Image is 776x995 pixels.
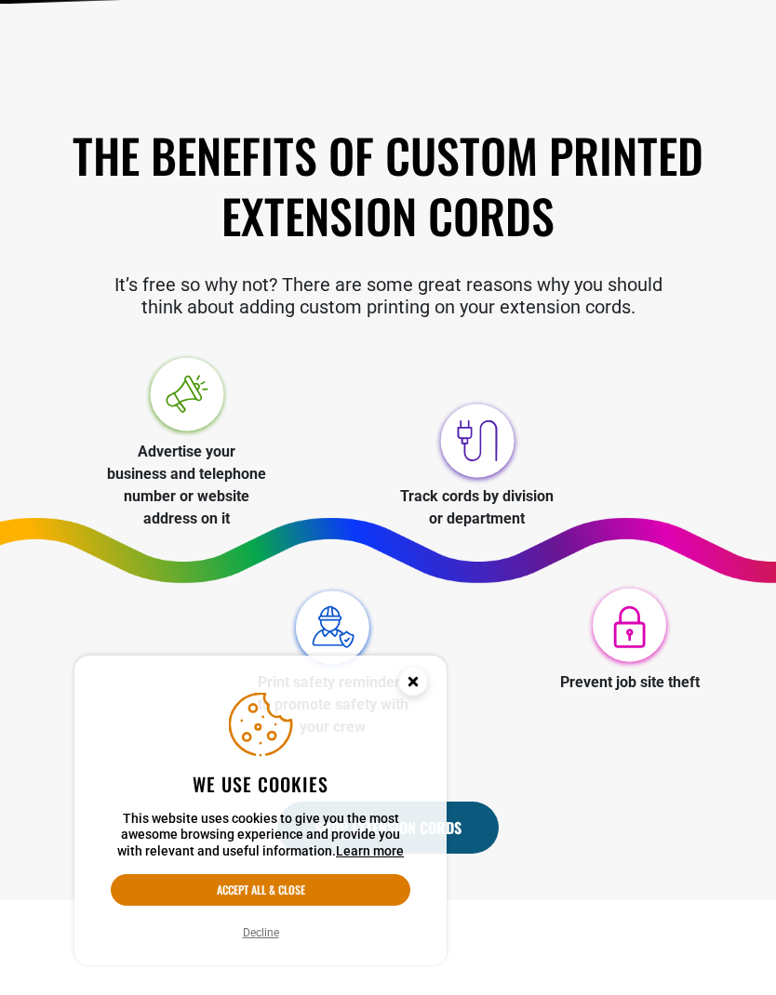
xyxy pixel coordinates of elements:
aside: Cookie Consent [74,656,447,966]
img: Print [288,583,377,671]
img: Prevent [585,583,674,671]
img: Track [433,397,521,485]
p: It’s free so why not? There are some great reasons why you should think about adding custom print... [67,273,709,318]
p: Track cords by division or department [397,485,558,530]
p: Prevent job site theft [550,671,711,694]
button: Accept all & close [111,874,410,906]
button: Decline [237,923,285,942]
a: Learn more [336,843,404,858]
h2: We use cookies [111,772,410,796]
h2: The Benefits of Custom Printed Extension Cords [67,125,709,245]
p: Advertise your business and telephone number or website address on it [106,441,267,530]
img: Advertise [142,352,231,441]
p: This website uses cookies to give you the most awesome browsing experience and provide you with r... [111,811,410,860]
